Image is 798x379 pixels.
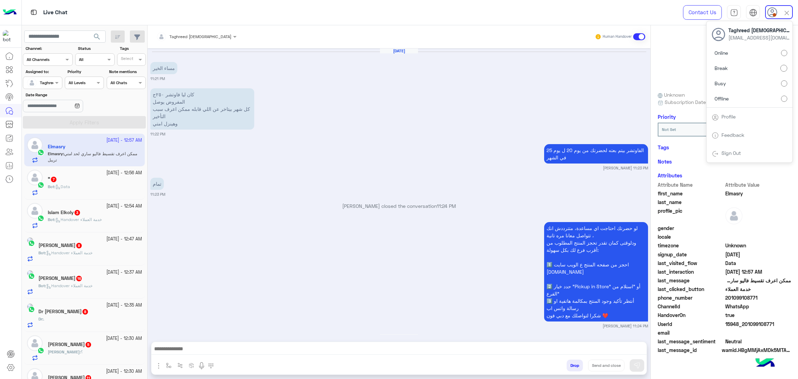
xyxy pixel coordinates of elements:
span: phone_number [658,294,724,301]
small: Human Handover [603,34,632,39]
span: timezone [658,242,724,249]
span: Bot [38,250,45,255]
span: 15948_201099108771 [725,320,791,328]
img: close [783,9,791,17]
span: last_name [658,199,724,206]
img: tab [730,9,738,17]
span: خدمة العملاء [725,285,791,293]
small: [DATE] - 12:35 AM [106,302,142,309]
span: Handover خدمة العملاء [46,250,92,255]
span: last_visited_flow [658,259,724,267]
small: [DATE] - 12:56 AM [106,170,142,176]
p: Live Chat [43,8,68,17]
img: Logo [3,5,17,20]
img: tab [712,114,719,121]
span: last_clicked_button [658,285,724,293]
h5: " [48,176,57,182]
label: Channel: [26,45,72,52]
h5: Abo Samra [38,243,82,248]
span: Dr [38,316,42,321]
b: Not Set [662,127,676,132]
img: WhatsApp [28,273,35,280]
p: 17/8/2025, 11:21 PM [150,62,177,74]
span: ممكن اعرف تقسيط فاليو ساري لحد امتي تريبل [725,277,791,284]
input: Offline [781,96,787,102]
span: 7 [51,177,56,182]
small: [DATE] - 12:47 AM [106,236,142,243]
span: [PERSON_NAME] [48,349,80,354]
span: 16 [76,276,82,281]
span: Unknown [658,91,685,98]
span: last_message [658,277,724,284]
span: last_interaction [658,268,724,275]
span: HandoverOn [658,311,724,319]
img: picture [27,237,33,244]
small: [PERSON_NAME] 11:24 PM [603,323,648,329]
small: [DATE] - 12:30 AM [106,368,142,375]
input: Break [780,65,787,72]
button: search [89,30,106,45]
span: Busy [715,80,726,87]
img: defaultAdmin.png [27,78,37,88]
span: search [93,33,101,41]
span: 3 [74,210,80,215]
img: create order [189,363,194,368]
span: [EMAIL_ADDRESS][DOMAIN_NAME] [728,34,791,41]
small: 11:23 PM [150,192,165,197]
b: : [38,283,46,288]
b: : [48,217,55,222]
img: send attachment [154,362,163,370]
span: Data [725,259,791,267]
h6: [DATE] [380,334,418,339]
button: select flow [163,360,175,371]
input: Online [781,50,787,56]
span: last_message_sentiment [658,338,724,345]
img: picture [27,270,33,276]
span: Bot [38,283,45,288]
b: : [38,250,46,255]
img: send voice note [197,362,206,370]
p: 17/8/2025, 11:23 PM [150,178,164,190]
input: Busy [781,80,787,87]
img: WhatsApp [28,306,35,313]
img: WhatsApp [37,347,44,354]
a: Feedback [721,132,744,138]
img: picture [27,303,33,310]
span: Attribute Value [725,181,791,188]
label: Date Range [26,92,103,98]
span: 11:24 PM [437,203,456,209]
img: tab [712,150,719,157]
span: 8 [82,309,88,315]
span: locale [658,233,724,240]
h6: Tags [658,144,791,150]
img: WhatsApp [37,182,44,188]
span: Unknown [725,242,791,249]
h5: Ahmed Cena [48,342,92,347]
h6: Attributes [658,172,682,178]
img: 1403182699927242 [3,30,15,43]
span: Handover خدمة العملاء [55,217,102,222]
img: send message [633,362,640,369]
span: null [725,329,791,336]
b: : [48,349,81,354]
h6: Notes [658,158,672,165]
button: create order [186,360,197,371]
p: 17/8/2025, 11:22 PM [150,88,254,130]
button: Drop [567,360,583,371]
span: 8 [76,243,82,248]
button: Apply Filters [23,116,146,129]
p: 17/8/2025, 11:23 PM [544,144,648,164]
small: [DATE] - 12:30 AM [106,335,142,342]
h5: احمد بدوي [38,275,82,281]
small: [DATE] - 12:54 AM [106,203,142,210]
b: : [38,316,43,321]
img: defaultAdmin.png [27,203,43,219]
img: select flow [166,363,171,368]
span: 5 [86,342,91,347]
span: null [725,224,791,232]
span: Elmasry [725,190,791,197]
span: gender [658,224,724,232]
p: 17/8/2025, 11:24 PM [544,222,648,321]
span: . [43,316,44,321]
span: ChannelId [658,303,724,310]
